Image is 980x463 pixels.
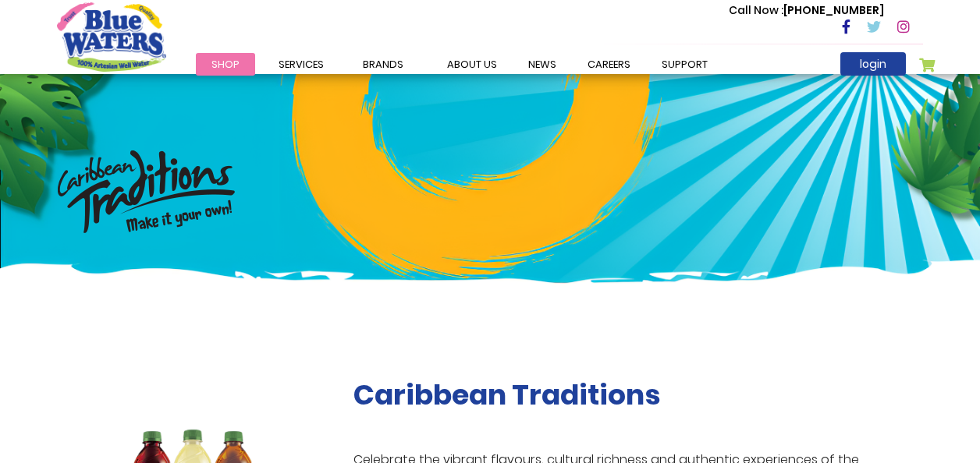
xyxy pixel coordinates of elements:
[211,57,240,72] span: Shop
[57,2,166,71] a: store logo
[729,2,783,18] span: Call Now :
[729,2,884,19] p: [PHONE_NUMBER]
[353,378,923,412] h2: Caribbean Traditions
[840,52,906,76] a: login
[431,53,513,76] a: about us
[513,53,572,76] a: News
[363,57,403,72] span: Brands
[279,57,324,72] span: Services
[646,53,723,76] a: support
[572,53,646,76] a: careers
